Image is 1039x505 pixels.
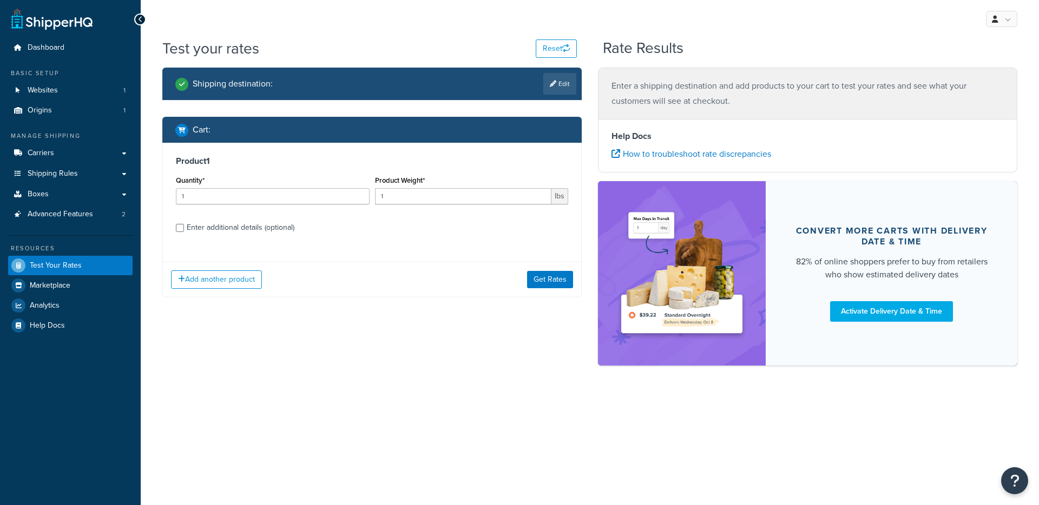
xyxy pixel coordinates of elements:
[30,261,82,270] span: Test Your Rates
[176,224,184,232] input: Enter additional details (optional)
[8,38,133,58] a: Dashboard
[8,256,133,275] a: Test Your Rates
[28,106,52,115] span: Origins
[792,225,991,247] div: Convert more carts with delivery date & time
[176,156,568,167] h3: Product 1
[193,125,211,135] h2: Cart :
[8,164,133,184] a: Shipping Rules
[8,204,133,224] a: Advanced Features2
[28,190,49,199] span: Boxes
[830,301,953,322] a: Activate Delivery Date & Time
[8,184,133,204] a: Boxes
[614,197,749,349] img: feature-image-ddt-36eae7f7280da8017bfb280eaccd9c446f90b1fe08728e4019434db127062ab4.png
[28,86,58,95] span: Websites
[8,101,133,121] a: Origins1
[176,176,205,184] label: Quantity*
[8,81,133,101] a: Websites1
[792,255,991,281] div: 82% of online shoppers prefer to buy from retailers who show estimated delivery dates
[375,176,425,184] label: Product Weight*
[543,73,576,95] a: Edit
[8,316,133,335] a: Help Docs
[30,281,70,290] span: Marketplace
[30,321,65,330] span: Help Docs
[603,40,683,57] h2: Rate Results
[8,244,133,253] div: Resources
[187,220,294,235] div: Enter additional details (optional)
[611,148,771,160] a: How to troubleshoot rate discrepancies
[611,78,1004,109] p: Enter a shipping destination and add products to your cart to test your rates and see what your c...
[551,188,568,204] span: lbs
[193,79,273,89] h2: Shipping destination :
[123,106,126,115] span: 1
[375,188,552,204] input: 0.00
[8,131,133,141] div: Manage Shipping
[1001,467,1028,494] button: Open Resource Center
[611,130,1004,143] h4: Help Docs
[8,143,133,163] a: Carriers
[123,86,126,95] span: 1
[176,188,370,204] input: 0.0
[28,210,93,219] span: Advanced Features
[8,69,133,78] div: Basic Setup
[527,271,573,288] button: Get Rates
[28,149,54,158] span: Carriers
[8,101,133,121] li: Origins
[8,204,133,224] li: Advanced Features
[536,39,577,58] button: Reset
[162,38,259,59] h1: Test your rates
[171,270,262,289] button: Add another product
[30,301,60,310] span: Analytics
[28,169,78,178] span: Shipping Rules
[122,210,126,219] span: 2
[28,43,64,52] span: Dashboard
[8,296,133,315] a: Analytics
[8,81,133,101] li: Websites
[8,276,133,295] a: Marketplace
